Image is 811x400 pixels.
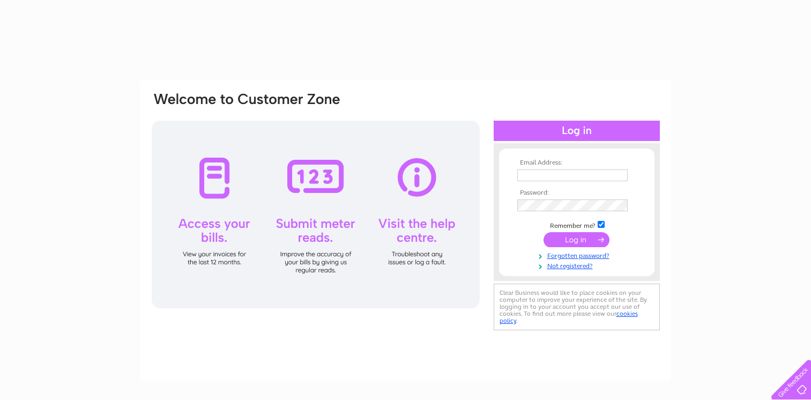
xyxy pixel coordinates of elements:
[515,159,639,167] th: Email Address:
[517,260,639,270] a: Not registered?
[500,310,638,324] a: cookies policy
[494,284,660,330] div: Clear Business would like to place cookies on your computer to improve your experience of the sit...
[517,250,639,260] a: Forgotten password?
[515,219,639,230] td: Remember me?
[515,189,639,197] th: Password:
[544,232,609,247] input: Submit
